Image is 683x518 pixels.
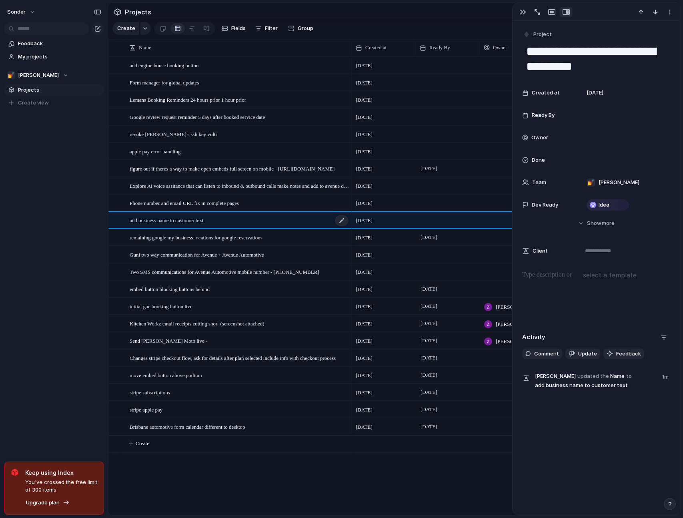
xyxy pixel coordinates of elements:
[130,370,202,379] span: move embed button above podium
[356,199,373,207] span: [DATE]
[626,372,632,380] span: to
[356,131,373,139] span: [DATE]
[532,201,558,209] span: Dev Ready
[356,217,373,225] span: [DATE]
[4,6,40,18] button: sonder
[532,111,555,119] span: Ready By
[356,79,373,87] span: [DATE]
[356,251,373,259] span: [DATE]
[356,148,373,156] span: [DATE]
[356,165,373,173] span: [DATE]
[356,234,373,242] span: [DATE]
[117,24,135,32] span: Create
[419,301,439,311] span: [DATE]
[130,60,199,70] span: add engine house booking button
[419,336,439,345] span: [DATE]
[365,44,387,52] span: Created at
[496,320,537,328] span: [PERSON_NAME]
[419,164,439,173] span: [DATE]
[356,268,373,276] span: [DATE]
[130,267,319,276] span: Two SMS communications for Avenue Automotive mobile number - [PHONE_NUMBER]
[298,24,313,32] span: Group
[616,350,641,358] span: Feedback
[356,389,373,397] span: [DATE]
[18,53,101,61] span: My projects
[356,303,373,311] span: [DATE]
[4,51,104,63] a: My projects
[4,97,104,109] button: Create view
[356,320,373,328] span: [DATE]
[493,44,507,52] span: Owner
[130,353,336,362] span: Changes stripe checkout flow, ask for details after plan selected include info with checkout process
[522,349,562,359] button: Comment
[231,24,246,32] span: Fields
[218,22,249,35] button: Fields
[578,350,597,358] span: Update
[130,198,239,207] span: Phone number and email URL fix in complete pages
[521,29,554,40] button: Project
[522,216,670,231] button: Showmore
[356,337,373,345] span: [DATE]
[419,284,439,294] span: [DATE]
[356,96,373,104] span: [DATE]
[130,387,170,397] span: stripe subscriptions
[534,350,559,358] span: Comment
[533,247,548,255] span: Client
[26,499,60,507] span: Upgrade plan
[356,371,373,379] span: [DATE]
[139,44,151,52] span: Name
[18,71,59,79] span: [PERSON_NAME]
[599,179,639,187] span: [PERSON_NAME]
[496,303,537,311] span: [PERSON_NAME]
[130,129,217,139] span: revoke [PERSON_NAME]'s ssh key vultr
[419,370,439,380] span: [DATE]
[130,336,207,345] span: Send [PERSON_NAME] Moto live -
[419,405,439,414] span: [DATE]
[599,201,609,209] span: Idea
[535,371,657,390] span: Name add business name to customer text
[24,497,72,508] button: Upgrade plan
[535,372,576,380] span: [PERSON_NAME]
[130,284,210,293] span: embed button blocking buttons behind
[130,112,265,121] span: Google review request reminder 5 days after booked service date
[130,181,349,190] span: Explore Ai voice assitance that can listen to inbound & outbound calls make notes and add to aven...
[587,219,601,227] span: Show
[356,354,373,362] span: [DATE]
[583,270,637,280] span: select a template
[496,337,537,345] span: [PERSON_NAME]
[356,62,373,70] span: [DATE]
[356,182,373,190] span: [DATE]
[532,179,546,187] span: Team
[4,69,104,81] button: 💅[PERSON_NAME]
[265,24,278,32] span: Filter
[602,219,615,227] span: more
[130,319,264,328] span: Kitchen Workz email receipts cutting shor- (screenshot attached)
[25,468,97,477] span: Keep using Index
[662,371,670,381] span: 1m
[587,89,603,97] span: [DATE]
[419,422,439,432] span: [DATE]
[419,387,439,397] span: [DATE]
[522,333,545,342] h2: Activity
[356,285,373,293] span: [DATE]
[130,301,192,311] span: initial gac booking button live
[582,269,638,281] button: select a template
[18,99,49,107] span: Create view
[356,423,373,431] span: [DATE]
[7,8,26,16] span: sonder
[565,349,600,359] button: Update
[130,164,334,173] span: figure out if theres a way to make open embeds full screen on mobile - [URL][DOMAIN_NAME]
[603,349,644,359] button: Feedback
[4,38,104,50] a: Feedback
[25,478,97,494] span: You've crossed the free limit of 300 items
[123,5,153,19] span: Projects
[112,22,139,35] button: Create
[532,89,560,97] span: Created at
[577,372,609,380] span: updated the
[419,319,439,328] span: [DATE]
[130,250,264,259] span: Guni two way communication for Avenue + Avenue Automotive
[130,147,180,156] span: apple pay error handling
[429,44,450,52] span: Ready By
[18,86,101,94] span: Projects
[130,233,262,242] span: remaining google my business locations for google reservations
